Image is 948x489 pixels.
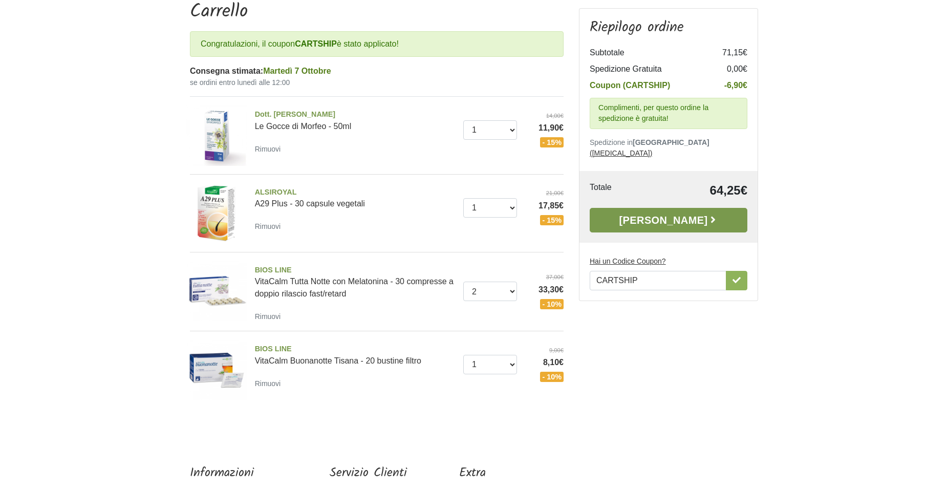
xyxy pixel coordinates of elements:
img: VitaCalm Buonanotte Tisana - 20 bustine filtro [186,339,247,400]
b: [GEOGRAPHIC_DATA] [633,138,709,146]
a: ([MEDICAL_DATA]) [590,149,652,157]
del: 21,00€ [525,189,564,198]
span: - 15% [540,137,564,147]
span: BIOS LINE [255,344,456,355]
a: BIOS LINEVitaCalm Buonanotte Tisana - 20 bustine filtro [255,344,456,365]
span: Dott. [PERSON_NAME] [255,109,456,120]
span: 11,90€ [525,122,564,134]
span: 8,10€ [525,356,564,369]
h5: Servizio Clienti [330,466,407,481]
input: Hai un Codice Coupon? [590,271,726,290]
del: 9,00€ [525,346,564,355]
span: 17,85€ [525,200,564,212]
small: se ordini entro lunedì alle 12:00 [190,77,564,88]
p: Spedizione in [590,137,747,159]
u: Hai un Codice Coupon? [590,257,666,265]
span: - 10% [540,299,564,309]
img: VitaCalm Tutta Notte con Melatonina - 30 compresse a doppio rilascio fast/retard [186,261,247,322]
span: - 15% [540,215,564,225]
small: Rimuovi [255,312,281,321]
span: ALSIROYAL [255,187,456,198]
b: CARTSHIP [295,39,337,48]
h5: Extra [459,466,527,481]
div: Complimenti, per questo ordine la spedizione è gratuita! [590,98,747,129]
a: Rimuovi [255,142,285,155]
h1: Carrello [190,1,564,23]
div: Consegna stimata: [190,65,564,77]
div: Congratulazioni, il coupon è stato applicato! [190,31,564,57]
a: Rimuovi [255,220,285,232]
a: BIOS LINEVitaCalm Tutta Notte con Melatonina - 30 compresse a doppio rilascio fast/retard [255,265,456,299]
img: Le Gocce di Morfeo - 50ml [186,105,247,166]
del: 37,00€ [525,273,564,282]
small: Rimuovi [255,222,281,230]
del: 14,00€ [525,112,564,120]
span: Martedì 7 Ottobre [263,67,331,75]
a: ALSIROYALA29 Plus - 30 capsule vegetali [255,187,456,208]
span: 33,30€ [525,284,564,296]
span: - 10% [540,372,564,382]
a: Rimuovi [255,310,285,323]
td: Coupon (CARTSHIP) [590,77,706,94]
a: Dott. [PERSON_NAME]Le Gocce di Morfeo - 50ml [255,109,456,131]
small: Rimuovi [255,145,281,153]
h3: Riepilogo ordine [590,19,747,36]
td: Subtotale [590,45,706,61]
img: A29 Plus - 30 capsule vegetali [186,183,247,244]
label: Hai un Codice Coupon? [590,256,666,267]
h5: Informazioni [190,466,277,481]
a: Rimuovi [255,377,285,390]
td: 0,00€ [706,61,747,77]
td: -6,90€ [706,77,747,94]
td: Totale [590,181,648,200]
td: 64,25€ [648,181,747,200]
small: Rimuovi [255,379,281,388]
a: [PERSON_NAME] [590,208,747,232]
span: BIOS LINE [255,265,456,276]
td: Spedizione Gratuita [590,61,706,77]
td: 71,15€ [706,45,747,61]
